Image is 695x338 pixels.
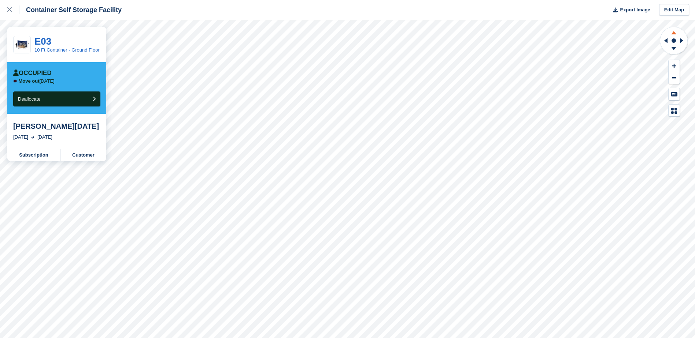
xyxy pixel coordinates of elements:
[669,88,680,100] button: Keyboard Shortcuts
[13,134,28,141] div: [DATE]
[34,36,51,47] a: E03
[13,70,52,77] div: Occupied
[60,149,106,161] a: Customer
[669,60,680,72] button: Zoom In
[18,96,40,102] span: Deallocate
[669,72,680,84] button: Zoom Out
[14,38,30,51] img: 10-ft-container.jpg
[13,91,100,106] button: Deallocate
[669,105,680,117] button: Map Legend
[609,4,650,16] button: Export Image
[620,6,650,14] span: Export Image
[19,78,40,84] span: Move out
[19,78,55,84] p: [DATE]
[13,122,100,131] div: [PERSON_NAME][DATE]
[13,79,17,83] img: arrow-left-icn-90495f2de72eb5bd0bd1c3c35deca35cc13f817d75bef06ecd7c0b315636ce7e.svg
[7,149,60,161] a: Subscription
[34,47,100,53] a: 10 Ft Container - Ground Floor
[19,5,122,14] div: Container Self Storage Facility
[659,4,689,16] a: Edit Map
[31,136,34,139] img: arrow-right-light-icn-cde0832a797a2874e46488d9cf13f60e5c3a73dbe684e267c42b8395dfbc2abf.svg
[37,134,52,141] div: [DATE]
